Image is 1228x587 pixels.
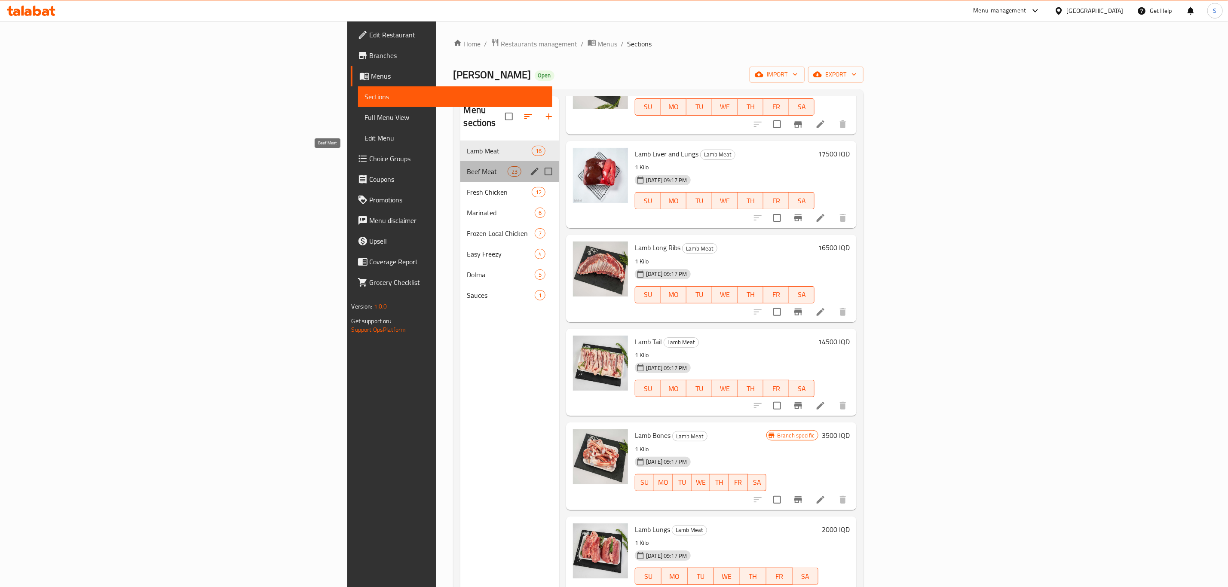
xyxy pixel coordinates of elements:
[370,215,545,226] span: Menu disclaimer
[1213,6,1217,15] span: S
[710,474,729,491] button: TH
[467,290,535,300] span: Sauces
[815,495,826,505] a: Edit menu item
[365,133,545,143] span: Edit Menu
[815,401,826,411] a: Edit menu item
[665,101,683,113] span: MO
[763,98,789,116] button: FR
[635,147,698,160] span: Lamb Liver and Lungs
[815,307,826,317] a: Edit menu item
[467,249,535,259] span: Easy Freezy
[460,223,560,244] div: Frozen Local Chicken7
[793,288,812,301] span: SA
[766,568,793,585] button: FR
[635,286,661,303] button: SU
[688,568,714,585] button: TU
[352,324,406,335] a: Support.OpsPlatform
[535,229,545,238] span: 7
[635,523,670,536] span: Lamb Lungs
[665,288,683,301] span: MO
[793,101,812,113] span: SA
[635,429,671,442] span: Lamb Bones
[789,192,815,209] button: SA
[788,114,808,135] button: Branch-specific-item
[683,244,717,254] span: Lamb Meat
[467,187,532,197] div: Fresh Chicken
[833,302,853,322] button: delete
[686,192,712,209] button: TU
[741,382,760,395] span: TH
[635,474,654,491] button: SU
[716,101,735,113] span: WE
[796,570,815,583] span: SA
[508,168,521,176] span: 23
[371,71,545,81] span: Menus
[768,491,786,509] span: Select to update
[352,315,391,327] span: Get support on:
[460,244,560,264] div: Easy Freezy4
[467,208,535,218] span: Marinated
[1067,6,1124,15] div: [GEOGRAPHIC_DATA]
[700,150,735,160] div: Lamb Meat
[822,429,850,441] h6: 3500 IQD
[748,474,767,491] button: SA
[695,476,707,489] span: WE
[460,161,560,182] div: Beef Meat23edit
[635,335,662,348] span: Lamb Tail
[690,195,709,207] span: TU
[672,525,707,535] div: Lamb Meat
[672,525,707,535] span: Lamb Meat
[453,38,864,49] nav: breadcrumb
[351,210,552,231] a: Menu disclaimer
[532,187,545,197] div: items
[639,382,658,395] span: SU
[793,195,812,207] span: SA
[690,382,709,395] span: TU
[768,303,786,321] span: Select to update
[774,431,818,440] span: Branch specific
[714,568,740,585] button: WE
[351,251,552,272] a: Coverage Report
[635,241,680,254] span: Lamb Long Ribs
[815,69,857,80] span: export
[661,380,687,397] button: MO
[639,101,658,113] span: SU
[789,286,815,303] button: SA
[751,476,763,489] span: SA
[635,350,815,361] p: 1 Kilo
[716,195,735,207] span: WE
[673,474,692,491] button: TU
[370,153,545,164] span: Choice Groups
[535,209,545,217] span: 6
[740,568,766,585] button: TH
[358,128,552,148] a: Edit Menu
[358,107,552,128] a: Full Menu View
[686,380,712,397] button: TU
[467,146,532,156] span: Lamb Meat
[598,39,618,49] span: Menus
[793,382,812,395] span: SA
[374,301,387,312] span: 1.0.0
[532,147,545,155] span: 16
[370,195,545,205] span: Promotions
[738,286,764,303] button: TH
[654,474,673,491] button: MO
[712,286,738,303] button: WE
[789,380,815,397] button: SA
[370,50,545,61] span: Branches
[833,395,853,416] button: delete
[643,458,690,466] span: [DATE] 09:17 PM
[639,570,658,583] span: SU
[770,570,789,583] span: FR
[833,114,853,135] button: delete
[665,570,684,583] span: MO
[661,192,687,209] button: MO
[732,476,744,489] span: FR
[686,286,712,303] button: TU
[639,476,650,489] span: SU
[690,288,709,301] span: TU
[460,182,560,202] div: Fresh Chicken12
[467,228,535,238] span: Frozen Local Chicken
[729,474,748,491] button: FR
[535,208,545,218] div: items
